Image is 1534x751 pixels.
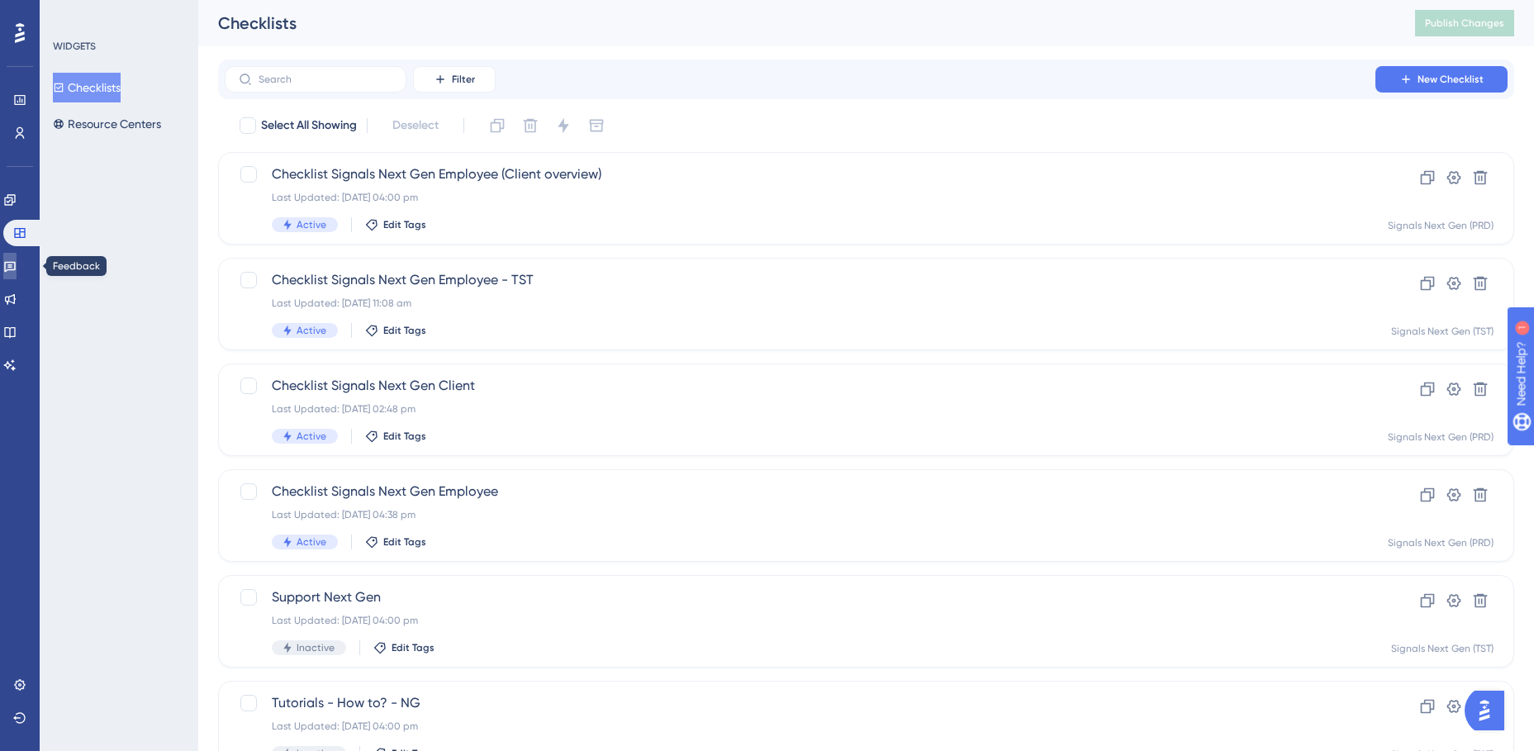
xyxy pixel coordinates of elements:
button: New Checklist [1375,66,1508,93]
span: Edit Tags [383,430,426,443]
span: Checklist Signals Next Gen Employee - TST [272,270,1328,290]
span: Checklist Signals Next Gen Employee [272,482,1328,501]
span: Edit Tags [383,535,426,549]
span: Active [297,218,326,231]
div: Signals Next Gen (TST) [1391,642,1494,655]
div: Last Updated: [DATE] 04:00 pm [272,191,1328,204]
span: Support Next Gen [272,587,1328,607]
input: Search [259,74,392,85]
div: Signals Next Gen (PRD) [1388,219,1494,232]
button: Edit Tags [365,535,426,549]
span: Active [297,324,326,337]
button: Checklists [53,73,121,102]
iframe: UserGuiding AI Assistant Launcher [1465,686,1514,735]
span: Publish Changes [1425,17,1504,30]
div: Last Updated: [DATE] 04:00 pm [272,614,1328,627]
button: Resource Centers [53,109,161,139]
span: Deselect [392,116,439,135]
button: Publish Changes [1415,10,1514,36]
button: Deselect [378,111,454,140]
button: Edit Tags [365,218,426,231]
span: Inactive [297,641,335,654]
div: Last Updated: [DATE] 11:08 am [272,297,1328,310]
span: Checklist Signals Next Gen Client [272,376,1328,396]
span: Active [297,430,326,443]
span: New Checklist [1418,73,1484,86]
button: Edit Tags [373,641,435,654]
div: Last Updated: [DATE] 04:38 pm [272,508,1328,521]
div: WIDGETS [53,40,96,53]
span: Active [297,535,326,549]
span: Edit Tags [383,218,426,231]
div: Signals Next Gen (TST) [1391,325,1494,338]
button: Edit Tags [365,430,426,443]
span: Select All Showing [261,116,357,135]
span: Edit Tags [392,641,435,654]
div: Signals Next Gen (PRD) [1388,430,1494,444]
span: Edit Tags [383,324,426,337]
div: Signals Next Gen (PRD) [1388,536,1494,549]
div: Last Updated: [DATE] 04:00 pm [272,720,1328,733]
div: Last Updated: [DATE] 02:48 pm [272,402,1328,416]
span: Filter [452,73,475,86]
button: Filter [413,66,496,93]
span: Need Help? [39,4,103,24]
button: Edit Tags [365,324,426,337]
div: 1 [115,8,120,21]
span: Checklist Signals Next Gen Employee (Client overview) [272,164,1328,184]
span: Tutorials - How to? - NG [272,693,1328,713]
div: Checklists [218,12,1374,35]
